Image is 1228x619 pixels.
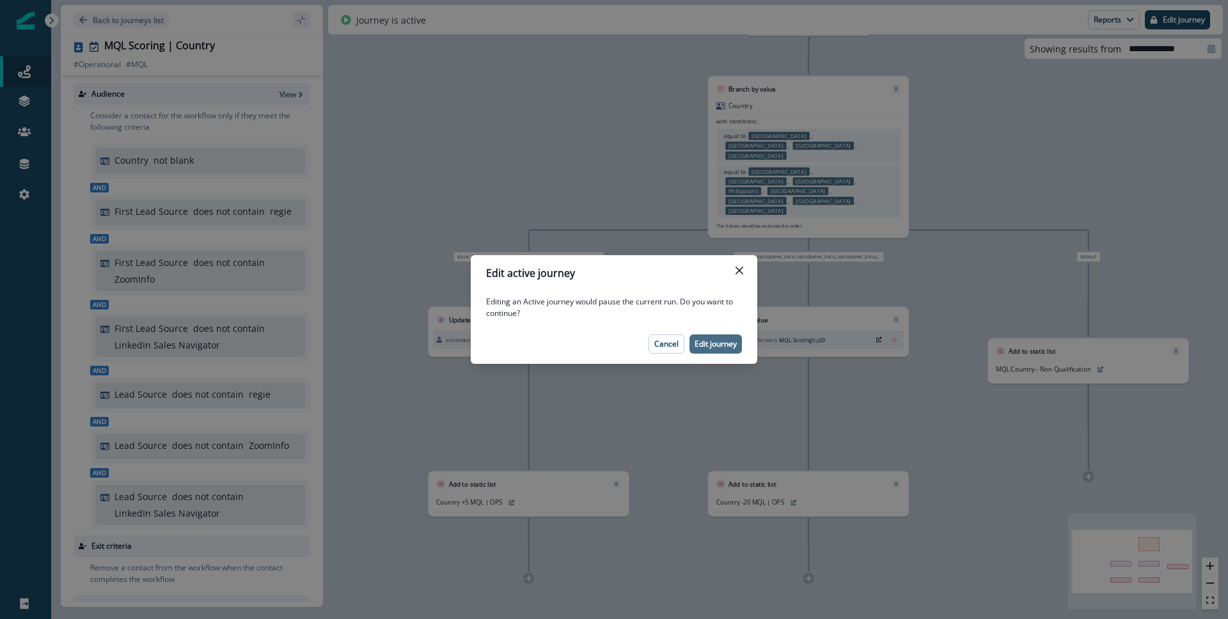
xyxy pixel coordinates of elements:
[689,334,742,354] button: Edit journey
[695,340,737,349] p: Edit journey
[486,296,742,319] p: Editing an Active journey would pause the current run. Do you want to continue?
[486,265,575,281] p: Edit active journey
[729,260,750,281] button: Close
[649,334,684,354] button: Cancel
[654,340,679,349] p: Cancel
